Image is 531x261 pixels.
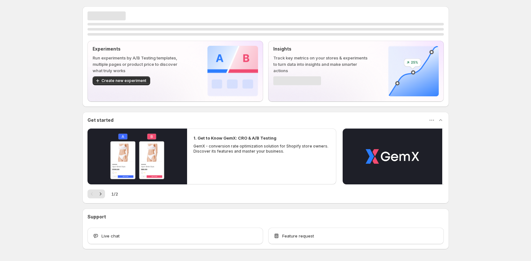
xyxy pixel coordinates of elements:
[101,78,146,83] span: Create new experiment
[87,117,114,123] h3: Get started
[273,55,368,74] p: Track key metrics on your stores & experiments to turn data into insights and make smarter actions
[388,46,439,96] img: Insights
[87,128,187,184] button: Play video
[93,46,187,52] p: Experiments
[207,46,258,96] img: Experiments
[93,76,150,85] button: Create new experiment
[93,55,187,74] p: Run experiments by A/B Testing templates, multiple pages or product price to discover what truly ...
[87,189,105,198] nav: Pagination
[96,189,105,198] button: Next
[193,135,276,141] h2: 1. Get to Know GemX: CRO & A/B Testing
[343,128,442,184] button: Play video
[101,233,120,239] span: Live chat
[273,46,368,52] p: Insights
[193,144,330,154] p: GemX - conversion rate optimization solution for Shopify store owners. Discover its features and ...
[282,233,314,239] span: Feature request
[87,214,106,220] h3: Support
[111,191,118,197] span: 1 / 2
